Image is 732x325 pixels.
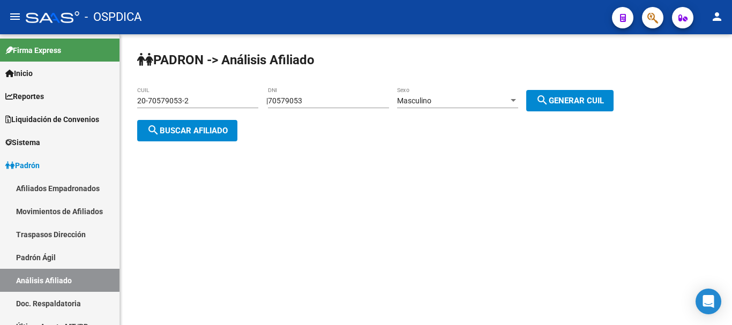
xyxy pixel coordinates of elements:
span: Liquidación de Convenios [5,114,99,125]
span: Inicio [5,67,33,79]
div: | [266,96,622,105]
span: Generar CUIL [536,96,604,105]
mat-icon: person [711,10,723,23]
mat-icon: search [536,94,549,107]
button: Buscar afiliado [137,120,237,141]
mat-icon: menu [9,10,21,23]
span: Firma Express [5,44,61,56]
span: - OSPDICA [85,5,141,29]
span: Sistema [5,137,40,148]
button: Generar CUIL [526,90,614,111]
div: Open Intercom Messenger [696,289,721,314]
span: Reportes [5,90,44,102]
span: Buscar afiliado [147,126,228,135]
span: Masculino [397,96,431,105]
span: Padrón [5,160,40,171]
mat-icon: search [147,124,160,137]
strong: PADRON -> Análisis Afiliado [137,52,315,67]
